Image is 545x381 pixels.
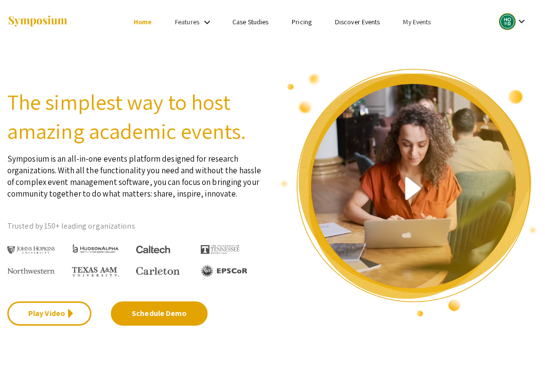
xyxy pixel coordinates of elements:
img: The University of Tennessee [201,245,240,254]
img: EPSCOR [201,265,248,277]
a: Schedule Demo [111,301,208,326]
img: video overview of Symposium [280,68,538,317]
img: Johns Hopkins University [7,246,55,254]
a: Discover Events [335,17,380,26]
img: HudsonAlpha [72,244,120,253]
button: Expand account dropdown [489,11,538,33]
img: Caltech [136,246,170,254]
a: My Events [403,17,431,26]
mat-icon: Expand account dropdown [516,16,527,27]
mat-icon: Expand Features list [201,17,213,28]
a: Play Video [7,301,91,326]
a: Features [175,17,199,26]
p: Trusted by 150+ leading organizations [7,219,265,233]
a: Pricing [292,17,312,26]
a: Case Studies [232,17,268,26]
p: Symposium is an all-in-one events platform designed for research organizations. With all the func... [7,146,265,199]
h2: The simplest way to host amazing academic events. [7,87,265,146]
img: Texas A&M University [72,267,120,276]
a: Home [134,17,152,26]
img: Carleton [136,267,180,275]
img: Symposium by ForagerOne [7,15,68,28]
img: Northwestern [7,268,55,274]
